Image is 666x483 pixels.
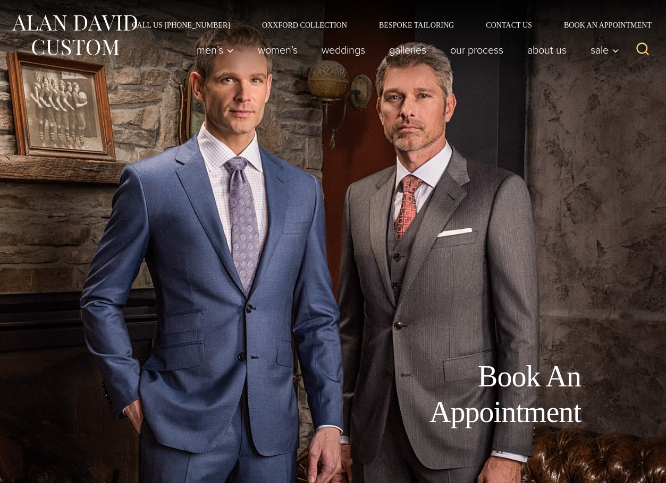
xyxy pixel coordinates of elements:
a: weddings [310,39,377,61]
nav: Primary Navigation [185,39,625,61]
a: Our Process [439,39,516,61]
a: Oxxford Collection [246,21,363,29]
span: Sale [591,45,619,55]
button: View Search Form [630,37,655,63]
a: Bespoke Tailoring [363,21,470,29]
nav: Secondary Navigation [116,21,655,29]
span: Men’s [197,45,234,55]
h1: Book An Appointment [342,359,581,430]
img: Alan David Custom [11,12,138,59]
a: Galleries [377,39,439,61]
a: Women’s [246,39,310,61]
a: Call Us [PHONE_NUMBER] [116,21,246,29]
a: Contact Us [470,21,548,29]
a: About Us [516,39,579,61]
a: Book an Appointment [548,21,655,29]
